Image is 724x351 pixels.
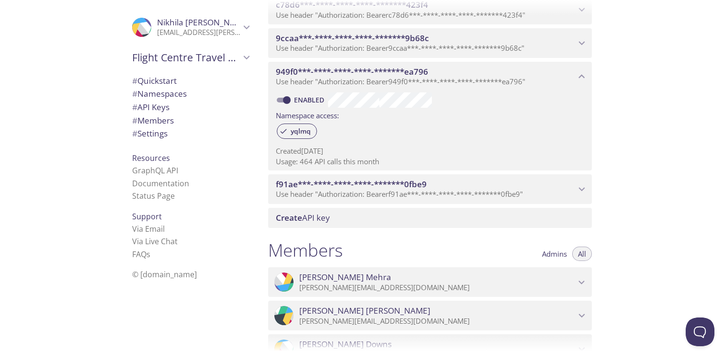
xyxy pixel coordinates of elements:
p: [PERSON_NAME][EMAIL_ADDRESS][DOMAIN_NAME] [299,283,576,293]
span: Nikhila [PERSON_NAME] [157,17,250,28]
span: yqlmq [285,127,317,136]
span: Quickstart [132,75,177,86]
div: yqlmq [277,124,317,139]
button: Admins [536,247,573,261]
iframe: Help Scout Beacon - Open [686,317,714,346]
div: Nathan Brennan [268,301,592,330]
div: Sanyam Mehra [268,267,592,297]
div: Create API Key [268,208,592,228]
span: API Keys [132,102,170,113]
label: Namespace access: [276,108,339,122]
span: Members [132,115,174,126]
p: Usage: 464 API calls this month [276,157,584,167]
div: Flight Centre Travel Group - Digital Commerce [124,45,257,70]
a: Status Page [132,191,175,201]
span: # [132,88,137,99]
div: Team Settings [124,127,257,140]
a: GraphQL API [132,165,178,176]
span: # [132,128,137,139]
p: [EMAIL_ADDRESS][PERSON_NAME][DOMAIN_NAME] [157,28,240,37]
span: # [132,115,137,126]
h1: Members [268,239,343,261]
span: Namespaces [132,88,187,99]
button: All [572,247,592,261]
p: [PERSON_NAME][EMAIL_ADDRESS][DOMAIN_NAME] [299,317,576,326]
span: # [132,102,137,113]
span: Create [276,212,302,223]
a: Via Live Chat [132,236,178,247]
span: Flight Centre Travel Group - Digital Commerce [132,51,240,64]
span: © [DOMAIN_NAME] [132,269,197,280]
a: Enabled [293,95,328,104]
div: Nikhila Kalva [124,11,257,43]
span: Settings [132,128,168,139]
div: Namespaces [124,87,257,101]
a: Via Email [132,224,165,234]
a: Documentation [132,178,189,189]
div: Quickstart [124,74,257,88]
span: [PERSON_NAME] [PERSON_NAME] [299,306,430,316]
span: # [132,75,137,86]
span: s [147,249,150,260]
a: FAQ [132,249,150,260]
p: Created [DATE] [276,146,584,156]
span: Support [132,211,162,222]
div: Members [124,114,257,127]
div: API Keys [124,101,257,114]
span: [PERSON_NAME] Mehra [299,272,391,283]
span: Resources [132,153,170,163]
span: API key [276,212,330,223]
